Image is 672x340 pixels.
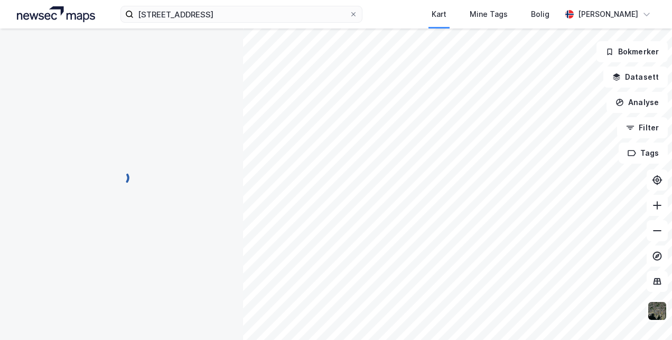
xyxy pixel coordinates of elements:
button: Datasett [603,67,668,88]
button: Tags [619,143,668,164]
div: Kart [432,8,446,21]
button: Bokmerker [596,41,668,62]
button: Analyse [606,92,668,113]
button: Filter [617,117,668,138]
div: [PERSON_NAME] [578,8,638,21]
input: Søk på adresse, matrikkel, gårdeiere, leietakere eller personer [134,6,349,22]
div: Bolig [531,8,549,21]
img: spinner.a6d8c91a73a9ac5275cf975e30b51cfb.svg [113,169,130,186]
div: Kontrollprogram for chat [619,289,672,340]
iframe: Chat Widget [619,289,672,340]
div: Mine Tags [470,8,508,21]
img: logo.a4113a55bc3d86da70a041830d287a7e.svg [17,6,95,22]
